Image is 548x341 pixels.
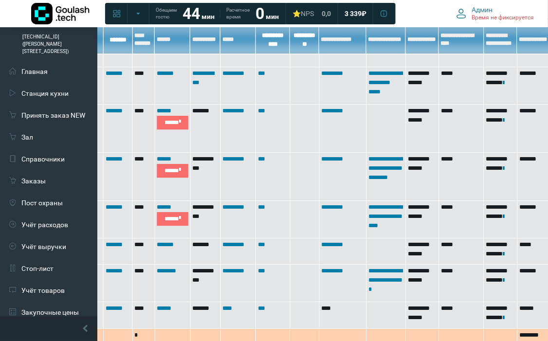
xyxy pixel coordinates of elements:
span: мин [266,13,279,20]
span: ₽ [362,9,366,18]
span: Админ [472,5,493,14]
img: Логотип компании Goulash.tech [31,3,90,24]
a: ⭐NPS 0,0 [287,5,337,22]
span: Расчетное время [226,7,250,20]
button: Админ Время не фиксируется [451,3,540,24]
a: 3 339 ₽ [339,5,372,22]
strong: 44 [183,4,200,23]
div: ⭐ [292,9,314,18]
span: 0,0 [322,9,331,18]
span: Время не фиксируется [472,14,534,22]
span: 3 339 [345,9,362,18]
span: мин [201,13,215,20]
strong: 0 [256,4,264,23]
span: Обещаем гостю [156,7,177,20]
span: NPS [301,10,314,18]
a: Обещаем гостю 44 мин Расчетное время 0 мин [150,5,285,22]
